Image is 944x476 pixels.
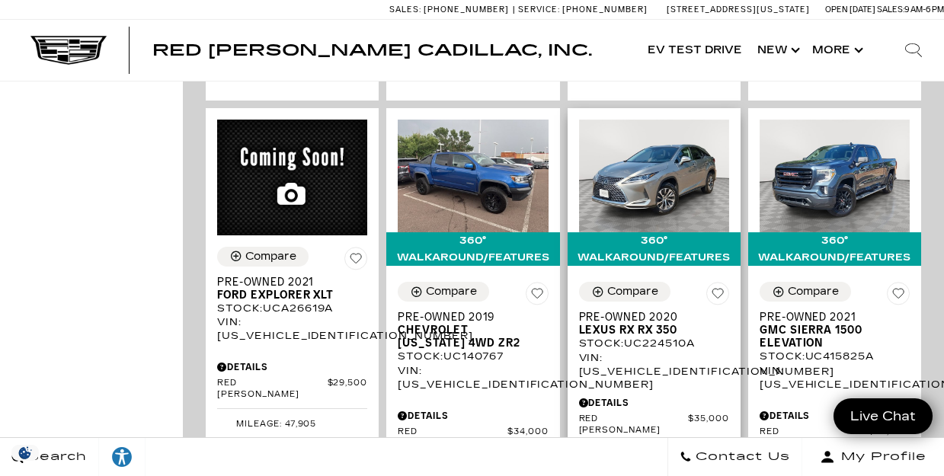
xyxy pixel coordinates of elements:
[805,20,868,81] button: More
[8,445,43,461] img: Opt-Out Icon
[760,324,898,350] span: GMC Sierra 1500 Elevation
[526,282,549,311] button: Save Vehicle
[692,446,790,468] span: Contact Us
[877,5,904,14] span: Sales:
[579,351,729,379] div: VIN: [US_VEHICLE_IDENTIFICATION_NUMBER]
[424,5,509,14] span: [PHONE_NUMBER]
[706,282,729,311] button: Save Vehicle
[760,426,869,449] span: Red [PERSON_NAME]
[386,232,559,266] div: 360° WalkAround/Features
[217,247,309,267] button: Compare Vehicle
[760,311,898,324] span: Pre-Owned 2021
[344,247,367,276] button: Save Vehicle
[152,41,592,59] span: Red [PERSON_NAME] Cadillac, Inc.
[760,409,910,423] div: Pricing Details - Pre-Owned 2021 GMC Sierra 1500 Elevation
[834,398,933,434] a: Live Chat
[760,364,910,391] div: VIN: [US_VEHICLE_IDENTIFICATION_NUMBER]
[568,232,741,266] div: 360° WalkAround/Features
[398,426,507,449] span: Red [PERSON_NAME]
[152,43,592,58] a: Red [PERSON_NAME] Cadillac, Inc.
[760,426,910,449] a: Red [PERSON_NAME] $38,000
[750,20,805,81] a: New
[99,438,146,476] a: Explore your accessibility options
[217,378,367,401] a: Red [PERSON_NAME] $29,500
[398,311,536,324] span: Pre-Owned 2019
[640,20,750,81] a: EV Test Drive
[688,414,729,436] span: $35,000
[507,426,549,449] span: $34,000
[518,5,560,14] span: Service:
[667,438,802,476] a: Contact Us
[398,311,548,350] a: Pre-Owned 2019Chevrolet [US_STATE] 4WD ZR2
[760,120,910,232] img: 2021 GMC Sierra 1500 Elevation
[802,438,944,476] button: Open user profile menu
[760,311,910,350] a: Pre-Owned 2021GMC Sierra 1500 Elevation
[217,302,367,315] div: Stock : UCA26619A
[398,350,548,363] div: Stock : UC140767
[760,350,910,363] div: Stock : UC415825A
[30,36,107,65] img: Cadillac Dark Logo with Cadillac White Text
[398,426,548,449] a: Red [PERSON_NAME] $34,000
[579,311,729,337] a: Pre-Owned 2020Lexus RX RX 350
[328,378,368,401] span: $29,500
[217,315,367,343] div: VIN: [US_VEHICLE_IDENTIFICATION_NUMBER]
[426,285,477,299] div: Compare
[579,120,729,232] img: 2020 Lexus RX RX 350
[579,282,670,302] button: Compare Vehicle
[217,120,367,235] img: 2021 Ford Explorer XLT
[398,324,536,350] span: Chevrolet [US_STATE] 4WD ZR2
[760,282,851,302] button: Compare Vehicle
[579,337,729,350] div: Stock : UC224510A
[843,407,923,425] span: Live Chat
[217,378,328,401] span: Red [PERSON_NAME]
[825,5,875,14] span: Open [DATE]
[24,446,87,468] span: Search
[607,285,658,299] div: Compare
[217,276,367,302] a: Pre-Owned 2021Ford Explorer XLT
[398,364,548,391] div: VIN: [US_VEHICLE_IDENTIFICATION_NUMBER]
[887,282,910,311] button: Save Vehicle
[748,232,921,266] div: 360° WalkAround/Features
[217,289,356,302] span: Ford Explorer XLT
[398,282,489,302] button: Compare Vehicle
[217,360,367,374] div: Pricing Details - Pre-Owned 2021 Ford Explorer XLT
[579,311,718,324] span: Pre-Owned 2020
[579,414,689,436] span: Red [PERSON_NAME]
[788,285,839,299] div: Compare
[579,414,729,436] a: Red [PERSON_NAME] $35,000
[389,5,421,14] span: Sales:
[99,446,145,468] div: Explore your accessibility options
[579,396,729,410] div: Pricing Details - Pre-Owned 2020 Lexus RX RX 350
[513,5,651,14] a: Service: [PHONE_NUMBER]
[389,5,513,14] a: Sales: [PHONE_NUMBER]
[398,409,548,423] div: Pricing Details - Pre-Owned 2019 Chevrolet Colorado 4WD ZR2
[667,5,810,14] a: [STREET_ADDRESS][US_STATE]
[217,276,356,289] span: Pre-Owned 2021
[835,446,926,468] span: My Profile
[8,445,43,461] section: Click to Open Cookie Consent Modal
[398,120,548,232] img: 2019 Chevrolet Colorado 4WD ZR2
[562,5,648,14] span: [PHONE_NUMBER]
[245,250,296,264] div: Compare
[883,20,944,81] div: Search
[217,417,367,432] li: Mileage: 47,905
[579,324,718,337] span: Lexus RX RX 350
[904,5,944,14] span: 9 AM-6 PM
